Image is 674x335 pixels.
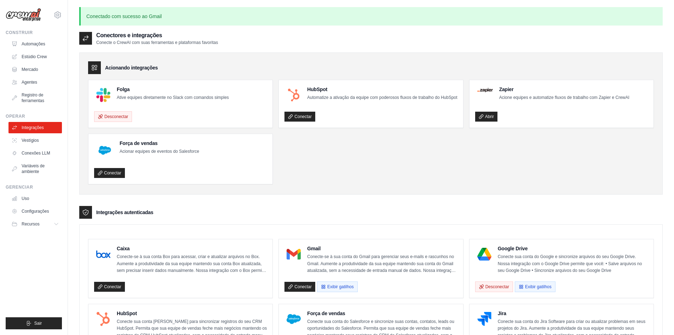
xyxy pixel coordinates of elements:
[6,185,33,190] font: Gerenciar
[287,88,301,102] img: Logotipo do HubSpot
[477,247,491,261] img: Logotipo do Google Drive
[96,247,110,261] img: Logotipo da caixa
[6,8,41,22] img: Logotipo
[525,284,552,289] font: Exibir gatilhos
[8,206,62,217] a: Configurações
[22,67,38,72] font: Mercado
[96,210,153,215] font: Integrações autenticadas
[105,65,158,71] font: Acionando integrações
[284,112,315,122] a: Conectar
[94,168,125,178] a: Conectar
[96,40,218,45] font: Conecte o CrewAI com suas ferramentas e plataformas favoritas
[96,88,110,102] img: Logotipo do Slack
[94,111,132,122] button: Desconectar
[294,284,312,289] font: Conectar
[499,95,629,100] font: Acione equipes e automatize fluxos de trabalho com Zapier e CrewAI
[96,142,113,159] img: Logotipo do Salesforce
[6,317,62,329] button: Sair
[475,281,513,292] button: Desconectar
[477,88,493,92] img: Logotipo do Zapier
[8,38,62,50] a: Automações
[22,163,45,174] font: Variáveis ​​de ambiente
[639,301,674,335] iframe: Chat Widget
[22,54,47,59] font: Estúdio Crew
[307,95,457,100] font: Automatize a ativação da equipe com poderosos fluxos de trabalho do HubSpot
[104,171,121,175] font: Conectar
[22,93,44,103] font: Registro de ferramentas
[22,209,49,214] font: Configurações
[8,193,62,204] a: Uso
[498,311,506,316] font: Jira
[117,311,137,316] font: HubSpot
[86,13,162,19] font: Conectado com sucesso ao Gmail
[22,222,40,227] font: Recursos
[96,312,110,326] img: Logotipo do HubSpot
[104,114,128,119] font: Desconectar
[22,138,39,143] font: Vestígios
[117,95,229,100] font: Ative equipes diretamente no Slack com comandos simples
[120,149,199,154] font: Acionar equipes de eventos do Salesforce
[117,254,266,280] font: Conecte-se à sua conta Box para acessar, criar e atualizar arquivos no Box. Aumente a produtivida...
[287,247,301,261] img: Logotipo do Gmail
[34,321,42,326] font: Sair
[485,284,509,289] font: Desconectar
[117,246,129,251] font: Caixa
[294,114,312,119] font: Conectar
[485,114,494,119] font: Abrir
[22,41,45,46] font: Automações
[8,51,62,62] a: Estúdio Crew
[104,284,121,289] font: Conectar
[327,284,354,289] font: Exibir gatilhos
[8,135,62,146] a: Vestígios
[287,312,301,326] img: Logotipo do Salesforce
[317,281,358,292] button: Exibir gatilhos
[117,86,129,92] font: Folga
[498,246,528,251] font: Google Drive
[498,254,642,273] font: Conecte sua conta do Google e sincronize arquivos do seu Google Drive. Nossa integração com o Goo...
[307,311,345,316] font: Força de vendas
[475,112,497,122] a: Abrir
[477,312,491,326] img: Logotipo do Jira
[307,254,456,301] font: Conecte-se à sua conta do Gmail para gerenciar seus e-mails e rascunhos no Gmail. Aumente a produ...
[515,281,555,292] button: Exibir gatilhos
[22,125,44,130] font: Integrações
[6,114,25,119] font: Operar
[120,140,157,146] font: Força de vendas
[22,80,37,85] font: Agentes
[499,86,514,92] font: Zapier
[6,30,33,35] font: Construir
[22,151,50,156] font: Conexões LLM
[96,32,162,38] font: Conectores e integrações
[8,64,62,75] a: Mercado
[8,122,62,133] a: Integrações
[8,160,62,177] a: Variáveis ​​de ambiente
[8,77,62,88] a: Agentes
[307,86,327,92] font: HubSpot
[8,147,62,159] a: Conexões LLM
[8,89,62,106] a: Registro de ferramentas
[8,218,62,230] button: Recursos
[22,196,29,201] font: Uso
[307,246,321,251] font: Gmail
[639,301,674,335] div: Widget de chat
